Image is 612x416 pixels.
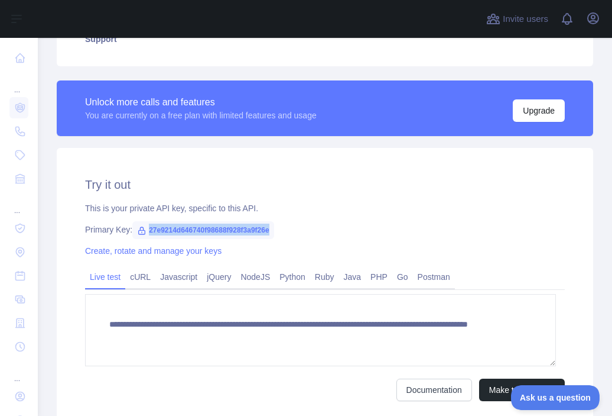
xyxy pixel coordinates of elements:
a: jQuery [202,267,236,286]
a: Ruby [310,267,339,286]
a: Go [392,267,413,286]
span: 27e9214d646740f98688f928f3a9f26e [132,221,274,239]
a: Live test [85,267,125,286]
a: cURL [125,267,155,286]
a: NodeJS [236,267,275,286]
button: Upgrade [513,99,565,122]
button: Make test request [479,379,565,401]
span: Invite users [503,12,548,26]
a: Documentation [396,379,472,401]
div: This is your private API key, specific to this API. [85,202,565,214]
a: Create, rotate and manage your keys [85,246,222,256]
div: You are currently on a free plan with limited features and usage [85,109,317,121]
a: Postman [413,267,455,286]
div: ... [9,360,28,383]
a: PHP [366,267,392,286]
div: Primary Key: [85,224,565,236]
iframe: Toggle Customer Support [511,385,600,410]
h2: Try it out [85,176,565,193]
div: ... [9,71,28,95]
button: Invite users [484,9,551,28]
a: Javascript [155,267,202,286]
div: Unlock more calls and features [85,95,317,109]
a: Support [71,26,579,52]
a: Python [275,267,310,286]
div: ... [9,192,28,215]
a: Java [339,267,366,286]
